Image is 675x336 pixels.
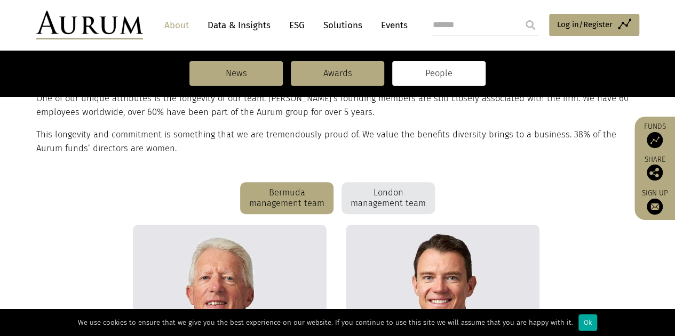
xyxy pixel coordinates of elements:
[647,165,663,181] img: Share this post
[240,182,333,214] div: Bermuda management team
[342,182,435,214] div: London management team
[159,15,194,35] a: About
[36,92,637,120] p: One of our unique attributes is the longevity of our team. [PERSON_NAME]’s founding members are s...
[392,61,486,86] a: People
[291,61,384,86] a: Awards
[36,11,143,39] img: Aurum
[647,199,663,215] img: Sign up to our newsletter
[578,314,597,331] div: Ok
[557,18,613,31] span: Log in/Register
[640,156,670,181] div: Share
[36,128,637,156] p: This longevity and commitment is something that we are tremendously proud of. We value the benefi...
[202,15,276,35] a: Data & Insights
[318,15,368,35] a: Solutions
[189,61,283,86] a: News
[376,15,408,35] a: Events
[520,14,541,36] input: Submit
[640,122,670,148] a: Funds
[647,132,663,148] img: Access Funds
[640,189,670,215] a: Sign up
[284,15,310,35] a: ESG
[549,14,639,36] a: Log in/Register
